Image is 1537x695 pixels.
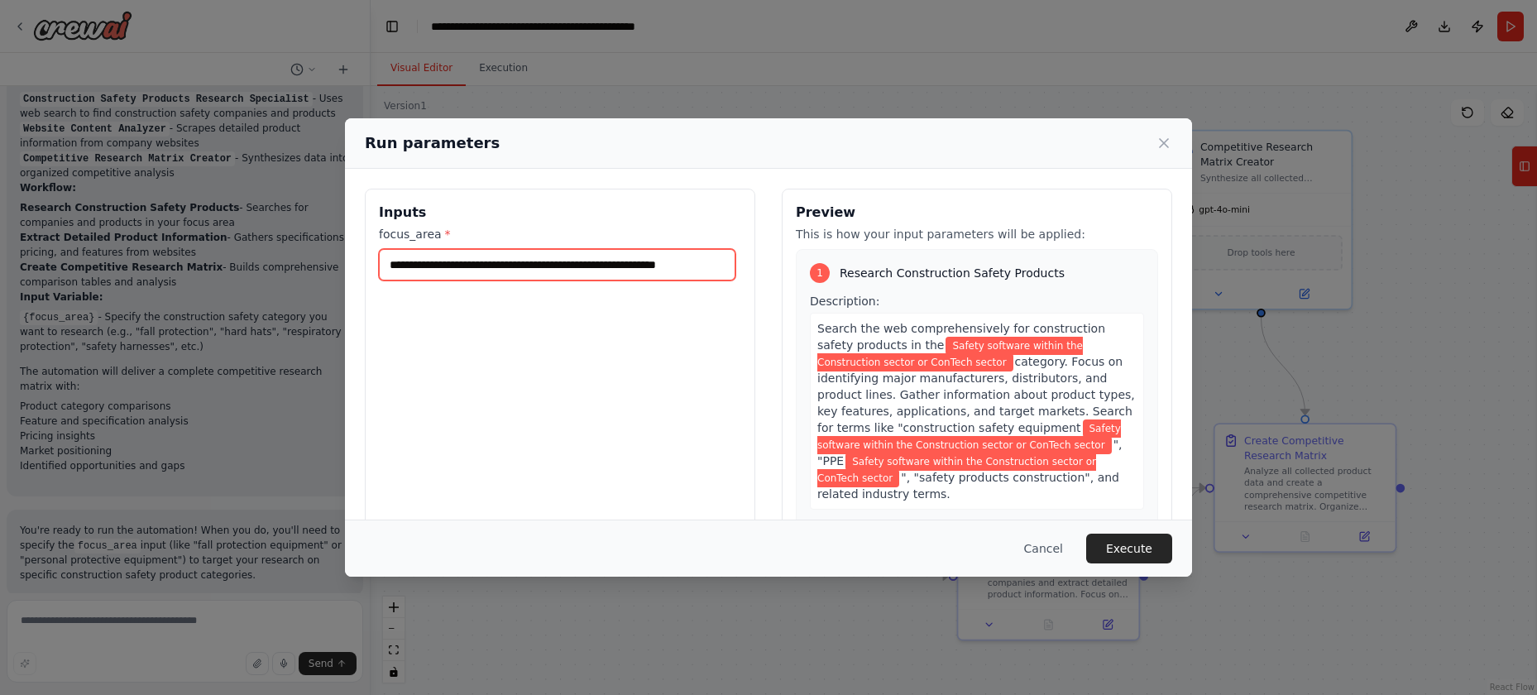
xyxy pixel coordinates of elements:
[817,438,1123,467] span: ", "PPE
[817,419,1121,454] span: Variable: focus_area
[796,226,1158,242] p: This is how your input parameters will be applied:
[379,203,741,223] h3: Inputs
[817,337,1083,371] span: Variable: focus_area
[817,322,1105,352] span: Search the web comprehensively for construction safety products in the
[810,295,879,308] span: Description:
[810,263,830,283] div: 1
[817,453,1096,487] span: Variable: focus_area
[379,226,741,242] label: focus_area
[796,203,1158,223] h3: Preview
[1011,534,1076,563] button: Cancel
[1086,534,1172,563] button: Execute
[840,265,1065,281] span: Research Construction Safety Products
[817,471,1119,501] span: ", "safety products construction", and related industry terms.
[365,132,500,155] h2: Run parameters
[817,355,1135,434] span: category. Focus on identifying major manufacturers, distributors, and product lines. Gather infor...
